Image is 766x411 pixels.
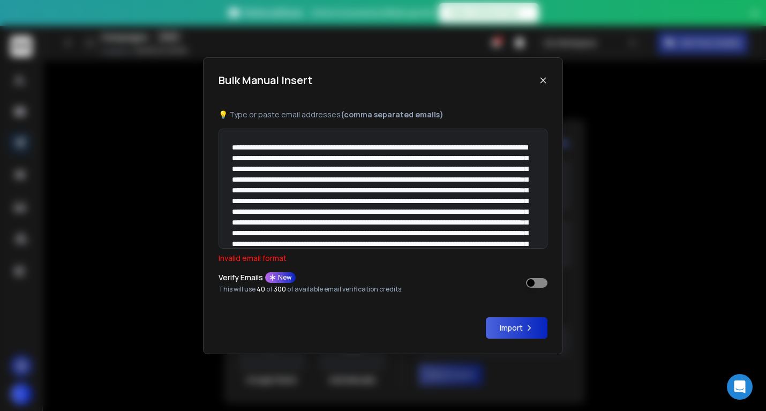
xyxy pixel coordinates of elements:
div: Open Intercom Messenger [727,374,753,400]
p: Invalid email format [219,253,547,264]
h1: Bulk Manual Insert [219,73,312,88]
b: (comma separated emails) [341,109,444,119]
p: This will use of of available email verification credits. [219,285,403,294]
span: 40 [257,285,265,294]
div: New [265,272,296,283]
p: 💡 Type or paste email addresses [219,109,547,120]
span: 300 [274,285,286,294]
p: Verify Emails [219,274,263,281]
button: Import [486,317,547,339]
